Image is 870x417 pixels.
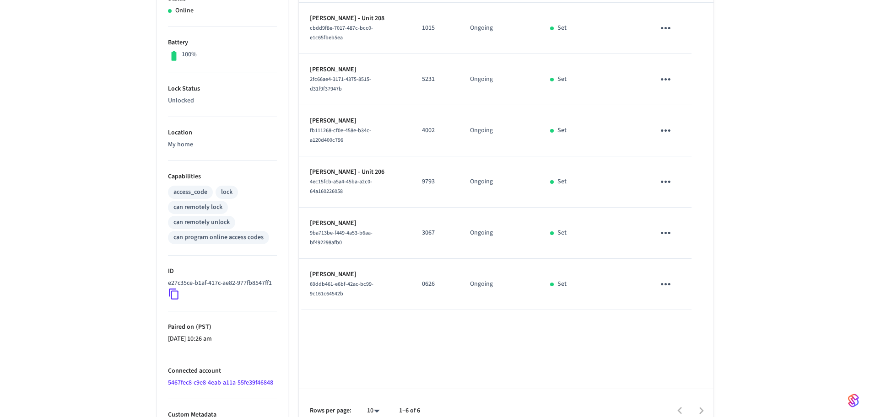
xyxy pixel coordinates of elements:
p: My home [168,140,277,150]
p: Set [557,23,567,33]
td: Ongoing [459,3,539,54]
span: 9ba713be-f449-4a53-b6aa-bf492298afb0 [310,229,373,246]
p: Unlocked [168,96,277,106]
p: Set [557,228,567,238]
div: access_code [173,187,207,197]
span: cbdd9f8e-7017-487c-bcc0-e1c65fbeb5ea [310,24,373,42]
p: [DATE] 10:26 am [168,334,277,344]
p: Rows per page: [310,406,351,416]
p: Set [557,75,567,84]
p: Lock Status [168,84,277,94]
td: Ongoing [459,156,539,208]
p: Location [168,128,277,138]
p: Connected account [168,366,277,376]
p: Set [557,279,567,289]
p: 1015 [422,23,448,33]
p: [PERSON_NAME] - Unit 206 [310,167,400,177]
p: [PERSON_NAME] [310,219,400,228]
p: [PERSON_NAME] - Unit 208 [310,14,400,23]
span: 2fc66ae4-3171-4375-8515-d31f9f37947b [310,75,371,93]
td: Ongoing [459,259,539,310]
p: 100% [182,50,197,59]
p: Battery [168,38,277,48]
a: 5467fec8-c9e8-4eab-a11a-55fe39f46848 [168,378,273,387]
p: Online [175,6,194,16]
span: ( PST ) [194,322,211,331]
p: [PERSON_NAME] [310,116,400,126]
td: Ongoing [459,105,539,156]
div: lock [221,187,232,197]
td: Ongoing [459,54,539,105]
p: Capabilities [168,172,277,182]
p: 0626 [422,279,448,289]
div: can remotely lock [173,203,222,212]
p: 1–6 of 6 [399,406,420,416]
p: 5231 [422,75,448,84]
img: SeamLogoGradient.69752ec5.svg [848,393,859,408]
td: Ongoing [459,208,539,259]
p: 3067 [422,228,448,238]
span: 4ec15fcb-a5a4-45ba-a2c0-64a160226058 [310,178,372,195]
p: 4002 [422,126,448,135]
div: can remotely unlock [173,218,230,227]
p: e27c35ce-b1af-417c-ae82-977fb8547ff1 [168,278,272,288]
p: Paired on [168,322,277,332]
span: 69ddb461-e6bf-42ac-bc99-9c161c64542b [310,280,373,298]
p: Set [557,126,567,135]
p: Set [557,177,567,187]
div: can program online access codes [173,233,264,242]
span: fb111268-cf0e-458e-b34c-a120d400c796 [310,127,371,144]
p: ID [168,267,277,276]
p: [PERSON_NAME] [310,270,400,279]
p: [PERSON_NAME] [310,65,400,75]
p: 9793 [422,177,448,187]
